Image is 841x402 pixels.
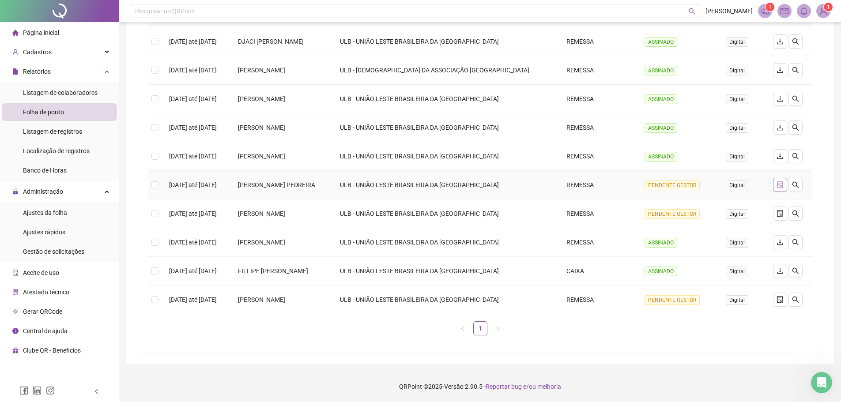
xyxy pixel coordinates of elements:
[777,296,784,303] span: file-done
[444,383,464,390] span: Versão
[645,123,677,133] span: ASSINADO
[162,171,231,199] td: [DATE] até [DATE]
[23,68,51,75] span: Relatórios
[23,229,65,236] span: Ajustes rápidos
[333,85,560,113] td: ULB - UNIÃO LESTE BRASILEIRA DA [GEOGRAPHIC_DATA]
[12,30,19,36] span: home
[777,210,784,217] span: file-done
[231,56,333,85] td: [PERSON_NAME]
[726,37,748,47] span: Digital
[559,171,637,199] td: REMESSA
[162,85,231,113] td: [DATE] até [DATE]
[792,181,799,188] span: search
[23,147,90,154] span: Localização de registros
[456,321,470,335] li: Página anterior
[559,85,637,113] td: REMESSA
[559,56,637,85] td: REMESSA
[162,113,231,142] td: [DATE] até [DATE]
[726,180,748,190] span: Digital
[827,4,830,10] span: 1
[12,289,19,295] span: solution
[726,267,748,276] span: Digital
[559,113,637,142] td: REMESSA
[705,6,753,16] span: [PERSON_NAME]
[12,188,19,195] span: lock
[231,199,333,228] td: [PERSON_NAME]
[559,228,637,257] td: REMESSA
[495,326,501,331] span: right
[333,142,560,171] td: ULB - UNIÃO LESTE BRASILEIRA DA [GEOGRAPHIC_DATA]
[23,269,59,276] span: Aceite de uso
[162,228,231,257] td: [DATE] até [DATE]
[761,7,769,15] span: notification
[162,56,231,85] td: [DATE] até [DATE]
[645,152,677,162] span: ASSINADO
[792,296,799,303] span: search
[23,327,68,334] span: Central de ajuda
[12,68,19,75] span: file
[23,188,63,195] span: Administração
[23,89,98,96] span: Listagem de colaboradores
[777,38,784,45] span: download
[769,4,772,10] span: 1
[645,209,700,219] span: PENDENTE GESTOR
[559,27,637,56] td: REMESSA
[12,347,19,353] span: gift
[645,180,700,190] span: PENDENTE GESTOR
[231,27,333,56] td: DJACI [PERSON_NAME]
[491,321,505,335] button: right
[333,228,560,257] td: ULB - UNIÃO LESTE BRASILEIRA DA [GEOGRAPHIC_DATA]
[486,383,561,390] span: Reportar bug e/ou melhoria
[726,94,748,104] span: Digital
[777,181,784,188] span: file-done
[726,152,748,162] span: Digital
[333,56,560,85] td: ULB - [DEMOGRAPHIC_DATA] DA ASSOCIAÇÃO [GEOGRAPHIC_DATA]
[33,386,41,395] span: linkedin
[811,372,832,393] iframe: Intercom live chat
[231,113,333,142] td: [PERSON_NAME]
[491,321,505,335] li: Próxima página
[824,3,833,11] sup: Atualize o seu contato no menu Meus Dados
[473,321,487,335] li: 1
[777,95,784,102] span: download
[231,171,333,199] td: [PERSON_NAME] PEDREIRA
[792,239,799,246] span: search
[12,308,19,315] span: qrcode
[333,257,560,286] td: ULB - UNIÃO LESTE BRASILEIRA DA [GEOGRAPHIC_DATA]
[23,167,67,174] span: Banco de Horas
[777,67,784,74] span: download
[792,267,799,274] span: search
[817,4,830,18] img: 70232
[12,49,19,55] span: user-add
[94,388,100,394] span: left
[689,8,695,15] span: search
[23,289,69,296] span: Atestado técnico
[333,113,560,142] td: ULB - UNIÃO LESTE BRASILEIRA DA [GEOGRAPHIC_DATA]
[777,153,784,160] span: download
[559,199,637,228] td: REMESSA
[162,27,231,56] td: [DATE] até [DATE]
[231,85,333,113] td: [PERSON_NAME]
[162,286,231,314] td: [DATE] até [DATE]
[12,270,19,276] span: audit
[792,38,799,45] span: search
[645,295,700,305] span: PENDENTE GESTOR
[162,199,231,228] td: [DATE] até [DATE]
[559,142,637,171] td: REMESSA
[231,286,333,314] td: [PERSON_NAME]
[23,209,67,216] span: Ajustes da folha
[23,128,82,135] span: Listagem de registros
[559,286,637,314] td: REMESSA
[333,199,560,228] td: ULB - UNIÃO LESTE BRASILEIRA DA [GEOGRAPHIC_DATA]
[231,228,333,257] td: [PERSON_NAME]
[645,37,677,47] span: ASSINADO
[777,124,784,131] span: download
[766,3,774,11] sup: 1
[726,66,748,75] span: Digital
[12,328,19,334] span: info-circle
[162,142,231,171] td: [DATE] até [DATE]
[23,347,81,354] span: Clube QR - Beneficios
[23,308,62,315] span: Gerar QRCode
[792,124,799,131] span: search
[726,209,748,219] span: Digital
